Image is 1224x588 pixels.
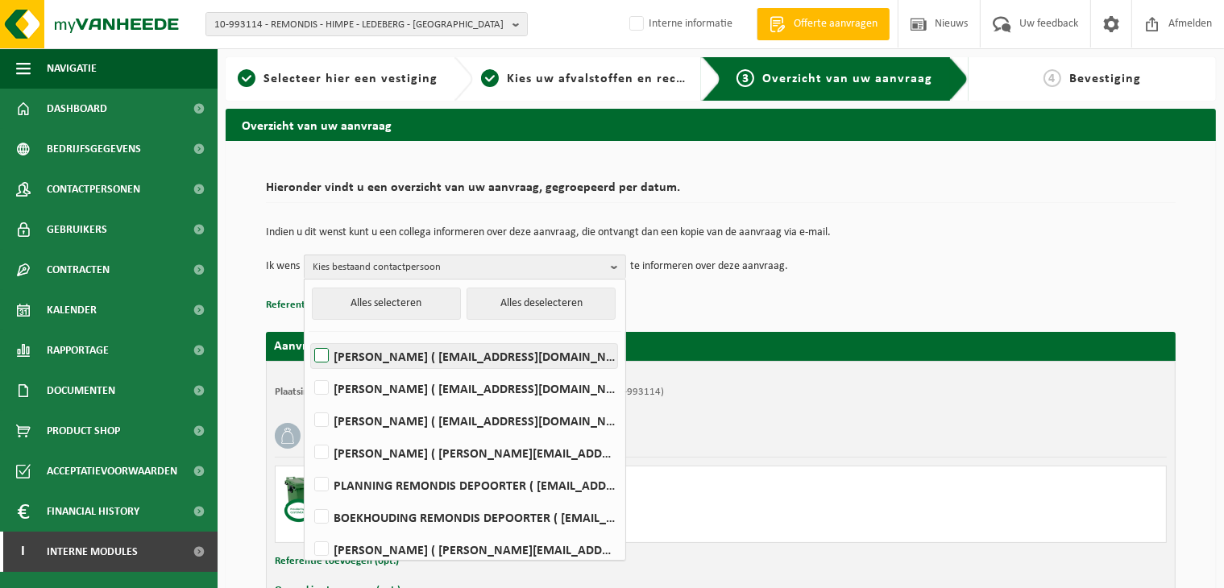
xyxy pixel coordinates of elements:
span: Interne modules [47,532,138,572]
button: Referentie toevoegen (opt.) [275,551,399,572]
label: [PERSON_NAME] ( [PERSON_NAME][EMAIL_ADDRESS][DOMAIN_NAME] ) [311,537,617,561]
span: 2 [481,69,499,87]
span: Kalender [47,290,97,330]
span: 1 [238,69,255,87]
span: Rapportage [47,330,109,371]
span: Acceptatievoorwaarden [47,451,177,491]
span: Dashboard [47,89,107,129]
button: Alles deselecteren [467,288,616,320]
span: Navigatie [47,48,97,89]
span: Product Shop [47,411,120,451]
span: Financial History [47,491,139,532]
span: Bevestiging [1069,72,1141,85]
span: Overzicht van uw aanvraag [762,72,932,85]
p: Indien u dit wenst kunt u een collega informeren over deze aanvraag, die ontvangt dan een kopie v... [266,227,1176,238]
label: [PERSON_NAME] ( [PERSON_NAME][EMAIL_ADDRESS][DOMAIN_NAME] ) [311,441,617,465]
span: Kies uw afvalstoffen en recipiënten [507,72,728,85]
span: Contactpersonen [47,169,140,209]
span: 3 [736,69,754,87]
span: Gebruikers [47,209,107,250]
span: Offerte aanvragen [790,16,882,32]
strong: Plaatsingsadres: [275,387,345,397]
label: [PERSON_NAME] ( [EMAIL_ADDRESS][DOMAIN_NAME] ) [311,344,617,368]
span: I [16,532,31,572]
span: 4 [1044,69,1061,87]
label: PLANNING REMONDIS DEPOORTER ( [EMAIL_ADDRESS][DOMAIN_NAME] ) [311,473,617,497]
button: Referentie toevoegen (opt.) [266,295,390,316]
span: Documenten [47,371,115,411]
button: Alles selecteren [312,288,461,320]
span: 10-993114 - REMONDIS - HIMPE - LEDEBERG - [GEOGRAPHIC_DATA] [214,13,506,37]
p: te informeren over deze aanvraag. [630,255,788,279]
span: Kies bestaand contactpersoon [313,255,604,280]
label: Interne informatie [626,12,732,36]
label: BOEKHOUDING REMONDIS DEPOORTER ( [EMAIL_ADDRESS][DOMAIN_NAME] ) [311,505,617,529]
button: Kies bestaand contactpersoon [304,255,626,279]
span: Contracten [47,250,110,290]
strong: Aanvraag voor [DATE] [274,340,395,353]
a: 1Selecteer hier een vestiging [234,69,441,89]
a: 2Kies uw afvalstoffen en recipiënten [481,69,688,89]
label: [PERSON_NAME] ( [EMAIL_ADDRESS][DOMAIN_NAME] ) [311,376,617,400]
label: [PERSON_NAME] ( [EMAIL_ADDRESS][DOMAIN_NAME] ) [311,408,617,433]
a: Offerte aanvragen [757,8,890,40]
img: WB-1100-CU.png [284,474,332,523]
p: Ik wens [266,255,300,279]
span: Selecteer hier een vestiging [263,72,438,85]
h2: Overzicht van uw aanvraag [226,109,1216,140]
h2: Hieronder vindt u een overzicht van uw aanvraag, gegroepeerd per datum. [266,181,1176,203]
button: 10-993114 - REMONDIS - HIMPE - LEDEBERG - [GEOGRAPHIC_DATA] [205,12,528,36]
span: Bedrijfsgegevens [47,129,141,169]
